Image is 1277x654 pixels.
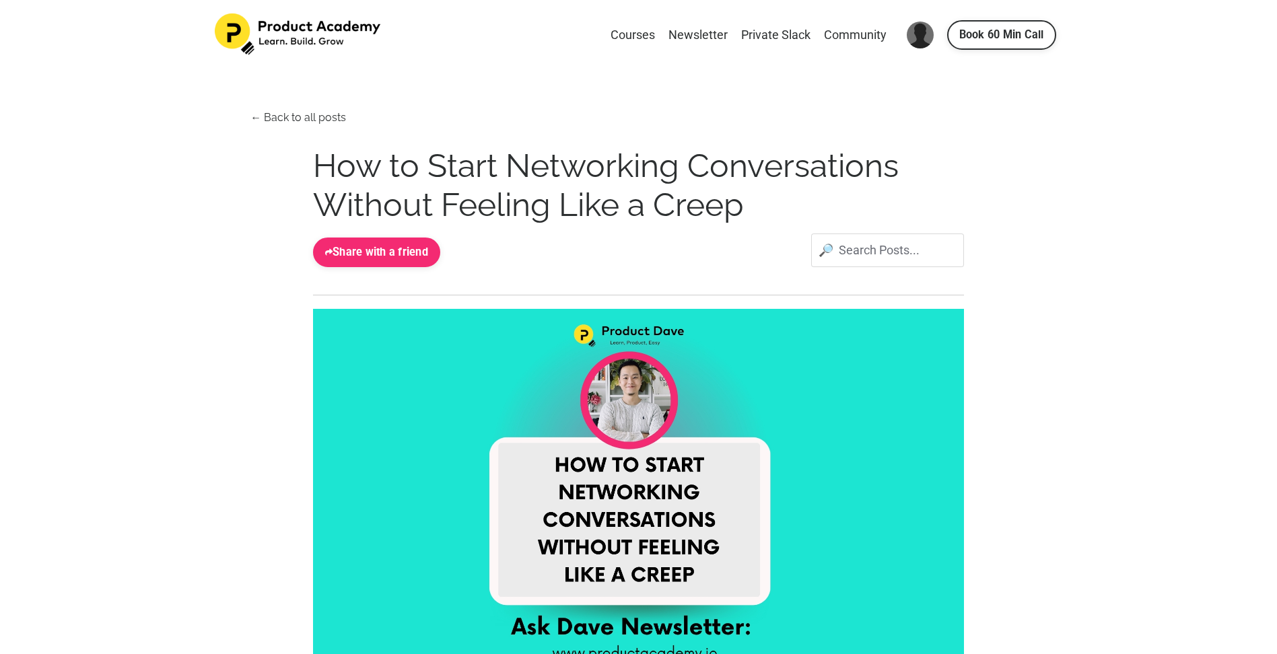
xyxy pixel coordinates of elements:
[250,111,346,124] a: ← Back to all posts
[741,26,810,45] a: Private Slack
[947,20,1056,50] a: Book 60 Min Call
[215,13,383,55] img: Product Academy Logo
[313,238,440,267] a: Share with a friend
[668,26,728,45] a: Newsletter
[313,147,965,224] h1: How to Start Networking Conversations Without Feeling Like a Creep
[824,26,887,45] a: Community
[611,26,655,45] a: Courses
[811,233,964,267] input: 🔎 Search Posts...
[907,22,934,48] img: User Avatar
